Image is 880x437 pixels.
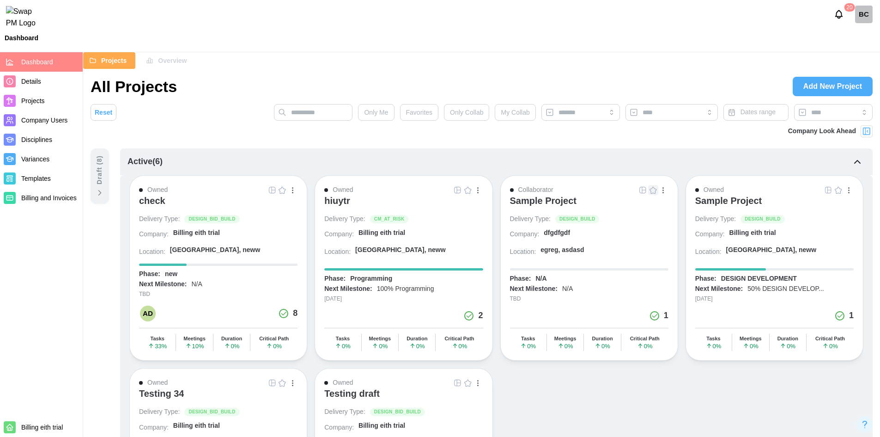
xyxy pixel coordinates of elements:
[372,343,388,349] span: 0 %
[350,274,392,283] div: Programming
[101,53,127,68] span: Projects
[815,336,845,342] div: Critical Path
[495,104,535,121] button: My Collab
[510,284,558,294] div: Next Milestone:
[224,343,240,349] span: 0 %
[21,424,63,431] span: Billing eith trial
[780,343,795,349] span: 0 %
[825,186,832,194] img: Grid Icon
[21,175,51,182] span: Templates
[695,274,716,283] div: Phase:
[793,77,873,96] a: Add New Project
[637,343,653,349] span: 0 %
[706,343,722,349] span: 0 %
[844,3,855,12] div: 20
[638,185,648,195] a: Grid Icon
[706,336,720,342] div: Tasks
[268,186,276,194] img: Grid Icon
[595,343,610,349] span: 0 %
[721,274,797,283] div: DESIGN DEVELOPMENT
[6,6,43,29] img: Swap PM Logo
[83,52,135,69] button: Projects
[147,378,168,388] div: Owned
[823,185,833,195] a: Grid Icon
[279,379,286,387] img: Empty Star
[562,284,573,294] div: N/A
[559,215,595,223] span: DESIGN_BUILD
[139,270,160,279] div: Phase:
[21,194,77,202] span: Billing and Invoices
[518,185,553,195] div: Collaborator
[695,195,762,206] div: Sample Project
[170,246,261,255] div: [GEOGRAPHIC_DATA], neww
[324,195,350,206] div: hiuytr
[510,215,551,224] div: Delivery Type:
[501,105,529,120] span: My Collab
[277,378,287,388] button: Empty Star
[139,195,297,215] a: check
[21,58,53,66] span: Dashboard
[139,388,297,407] a: Testing 34
[324,423,354,432] div: Company:
[259,336,289,342] div: Critical Path
[324,247,351,257] div: Location:
[788,126,856,136] div: Company Look Ahead
[464,186,472,194] img: Empty Star
[139,247,165,257] div: Location:
[535,274,546,283] div: N/A
[139,280,187,289] div: Next Milestone:
[510,247,536,257] div: Location:
[464,379,472,387] img: Empty Star
[139,230,169,239] div: Company:
[221,336,242,342] div: Duration
[268,379,276,387] img: Grid Icon
[95,105,112,120] span: Reset
[831,6,847,22] button: Notifications
[409,343,425,349] span: 0 %
[743,343,759,349] span: 0 %
[188,408,235,416] span: DESIGN_BID_BUILD
[862,127,871,136] img: Project Look Ahead Button
[173,228,297,241] a: Billing eith trial
[324,195,483,215] a: hiuytr
[510,295,668,303] div: TBD
[695,230,725,239] div: Company:
[406,105,433,120] span: Favorites
[639,186,647,194] img: Grid Icon
[855,6,873,23] div: BC
[803,77,862,96] span: Add New Project
[453,185,463,195] button: Grid Icon
[630,336,660,342] div: Critical Path
[510,195,668,215] a: Sample Project
[747,284,824,294] div: 50% DESIGN DEVELOP...
[745,215,780,223] span: DESIGN_BUILD
[444,104,489,121] button: Only Collab
[454,379,461,387] img: Grid Icon
[267,185,277,195] button: Grid Icon
[520,343,536,349] span: 0 %
[139,388,184,399] div: Testing 34
[151,336,164,342] div: Tasks
[266,343,282,349] span: 0 %
[21,136,52,143] span: Disciplines
[664,309,668,322] div: 1
[267,378,277,388] a: Grid Icon
[695,295,854,303] div: [DATE]
[833,185,844,195] button: Empty Star
[444,336,474,342] div: Critical Path
[592,336,613,342] div: Duration
[358,104,394,121] button: Only Me
[849,309,854,322] div: 1
[453,378,463,388] button: Grid Icon
[695,284,743,294] div: Next Milestone:
[139,407,180,417] div: Delivery Type:
[729,228,854,241] a: Billing eith trial
[324,295,483,303] div: [DATE]
[173,421,220,431] div: Billing eith trial
[95,155,105,185] div: Draft ( 8 )
[324,274,346,283] div: Phase:
[454,186,461,194] img: Grid Icon
[822,343,838,349] span: 0 %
